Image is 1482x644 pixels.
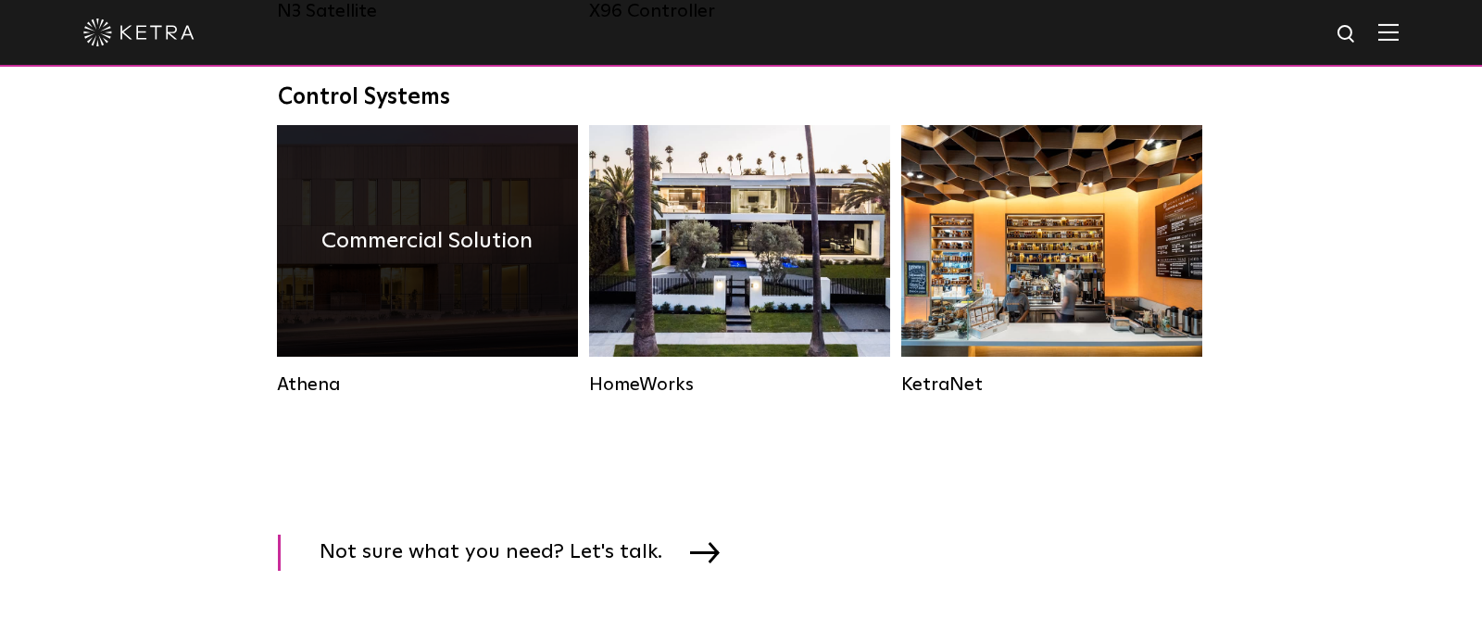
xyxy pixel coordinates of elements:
img: arrow [690,542,720,562]
div: Athena [277,373,578,396]
img: ketra-logo-2019-white [83,19,195,46]
div: Control Systems [278,84,1204,111]
div: HomeWorks [589,373,890,396]
div: KetraNet [901,373,1202,396]
a: KetraNet Legacy System [901,125,1202,396]
a: HomeWorks Residential Solution [589,125,890,396]
img: Hamburger%20Nav.svg [1378,23,1399,41]
a: Not sure what you need? Let's talk. [278,535,743,571]
a: Athena Commercial Solution [277,125,578,396]
h4: Commercial Solution [321,223,533,259]
img: search icon [1336,23,1359,46]
span: Not sure what you need? Let's talk. [320,535,690,571]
